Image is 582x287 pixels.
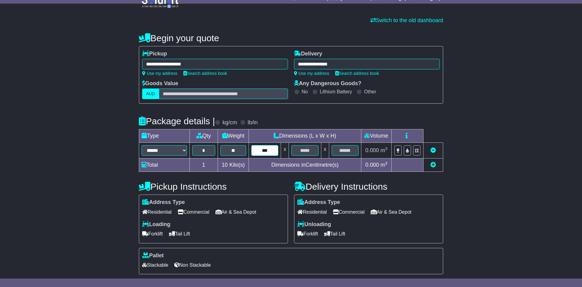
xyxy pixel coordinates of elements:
td: Dimensions in Centimetre(s) [249,159,361,172]
td: Total [139,159,190,172]
span: Non Stackable [174,260,211,270]
span: Commercial [178,207,209,217]
a: Switch to the old dashboard [370,17,443,23]
span: m [380,147,387,153]
td: Dimensions (L x W x H) [249,129,361,143]
label: Address Type [142,199,185,206]
a: Use my address [294,71,329,76]
label: Other [364,89,376,95]
label: Lithium Battery [320,89,352,95]
span: Air & Sea Depot [216,207,256,217]
h4: Pickup Instructions [139,182,288,192]
h4: Delivery Instructions [294,182,443,192]
td: Volume [361,129,391,143]
span: Stackable [142,260,168,270]
label: lb/in [248,119,258,126]
a: Add new item [430,162,436,168]
span: Commercial [333,207,364,217]
span: m [380,162,387,168]
a: Search address book [183,71,227,76]
span: Tail Lift [324,229,345,239]
a: Use my address [142,71,177,76]
h4: Begin your quote [139,33,443,43]
sup: 3 [385,146,387,151]
label: Pickup [142,51,167,57]
a: Search address book [335,71,379,76]
td: x [281,143,289,159]
span: 0.000 [365,162,379,168]
span: 0.000 [365,147,379,153]
h4: Package details | [139,116,215,126]
label: Goods Value [142,80,178,87]
span: Forklift [297,229,318,239]
label: Address Type [297,199,340,206]
td: Kilo(s) [218,159,249,172]
span: Residential [297,207,327,217]
td: Type [139,129,190,143]
label: kg/cm [222,119,237,126]
label: AUD [142,88,159,99]
label: Pallet [142,252,164,259]
span: 10 [222,162,228,168]
label: Unloading [297,221,331,228]
span: Tail Lift [169,229,190,239]
td: x [321,143,329,159]
label: Delivery [294,51,322,57]
td: Weight [218,129,249,143]
label: Any Dangerous Goods? [294,80,361,87]
span: Forklift [142,229,163,239]
label: Loading [142,221,170,228]
td: Qty [190,129,218,143]
td: 1 [190,159,218,172]
span: Residential [142,207,172,217]
span: Air & Sea Depot [371,207,412,217]
label: No [302,89,308,95]
sup: 3 [385,161,387,165]
a: Remove this item [430,147,436,153]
